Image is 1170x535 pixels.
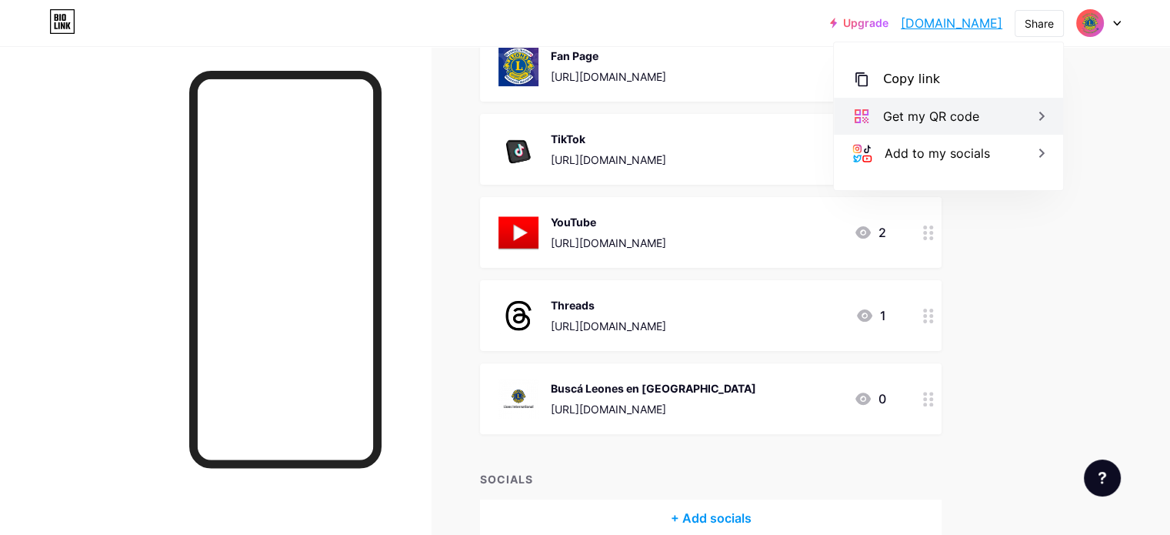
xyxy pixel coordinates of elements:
img: TikTok [498,129,538,169]
div: Threads [551,297,666,313]
div: Get my QR code [883,107,979,125]
div: [URL][DOMAIN_NAME] [551,401,756,417]
div: YouTube [551,214,666,230]
div: Add to my socials [885,144,990,162]
div: [URL][DOMAIN_NAME] [551,69,666,85]
img: Buscá Leones en tu Ciudad [498,379,538,419]
img: Threads [498,296,538,336]
div: Buscá Leones en [GEOGRAPHIC_DATA] [551,380,756,396]
div: 0 [854,390,886,408]
div: Copy link [883,70,940,89]
div: TikTok [551,131,666,147]
img: Fan Page [498,46,538,86]
div: 1 [855,306,886,325]
div: [URL][DOMAIN_NAME] [551,235,666,251]
a: [DOMAIN_NAME] [901,14,1002,32]
div: 2 [854,223,886,242]
img: YouTube [498,212,538,252]
div: Fan Page [551,48,666,64]
a: Upgrade [830,17,888,29]
div: [URL][DOMAIN_NAME] [551,318,666,334]
div: SOCIALS [480,471,942,487]
img: Club de Leones De Lincoln [1075,8,1105,38]
div: [URL][DOMAIN_NAME] [551,152,666,168]
div: Share [1025,15,1054,32]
